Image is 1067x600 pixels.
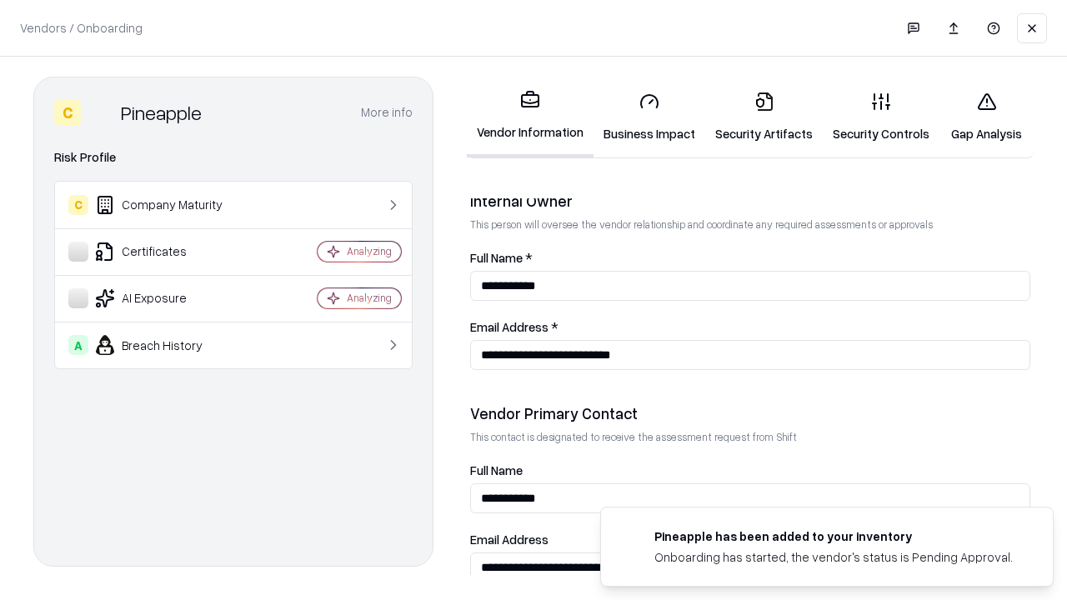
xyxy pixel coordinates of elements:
label: Email Address [470,533,1030,546]
label: Full Name [470,464,1030,477]
button: More info [361,97,413,127]
img: Pineapple [88,99,114,126]
div: Risk Profile [54,147,413,167]
div: A [68,335,88,355]
a: Security Artifacts [705,78,823,156]
div: Analyzing [347,244,392,258]
label: Email Address * [470,321,1030,333]
div: Vendor Primary Contact [470,403,1030,423]
p: This person will oversee the vendor relationship and coordinate any required assessments or appro... [470,217,1030,232]
img: pineappleenergy.com [621,527,641,547]
p: Vendors / Onboarding [20,19,143,37]
a: Business Impact [594,78,705,156]
div: Analyzing [347,291,392,305]
div: C [68,195,88,215]
a: Security Controls [823,78,939,156]
a: Vendor Information [467,77,594,157]
div: Pineapple has been added to your inventory [654,527,1013,545]
div: Breach History [68,335,268,355]
div: Certificates [68,242,268,262]
div: Company Maturity [68,195,268,215]
div: C [54,99,81,126]
div: AI Exposure [68,288,268,308]
div: Internal Owner [470,191,1030,211]
div: Pineapple [121,99,202,126]
label: Full Name * [470,252,1030,264]
div: Onboarding has started, the vendor's status is Pending Approval. [654,548,1013,566]
a: Gap Analysis [939,78,1034,156]
p: This contact is designated to receive the assessment request from Shift [470,430,1030,444]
